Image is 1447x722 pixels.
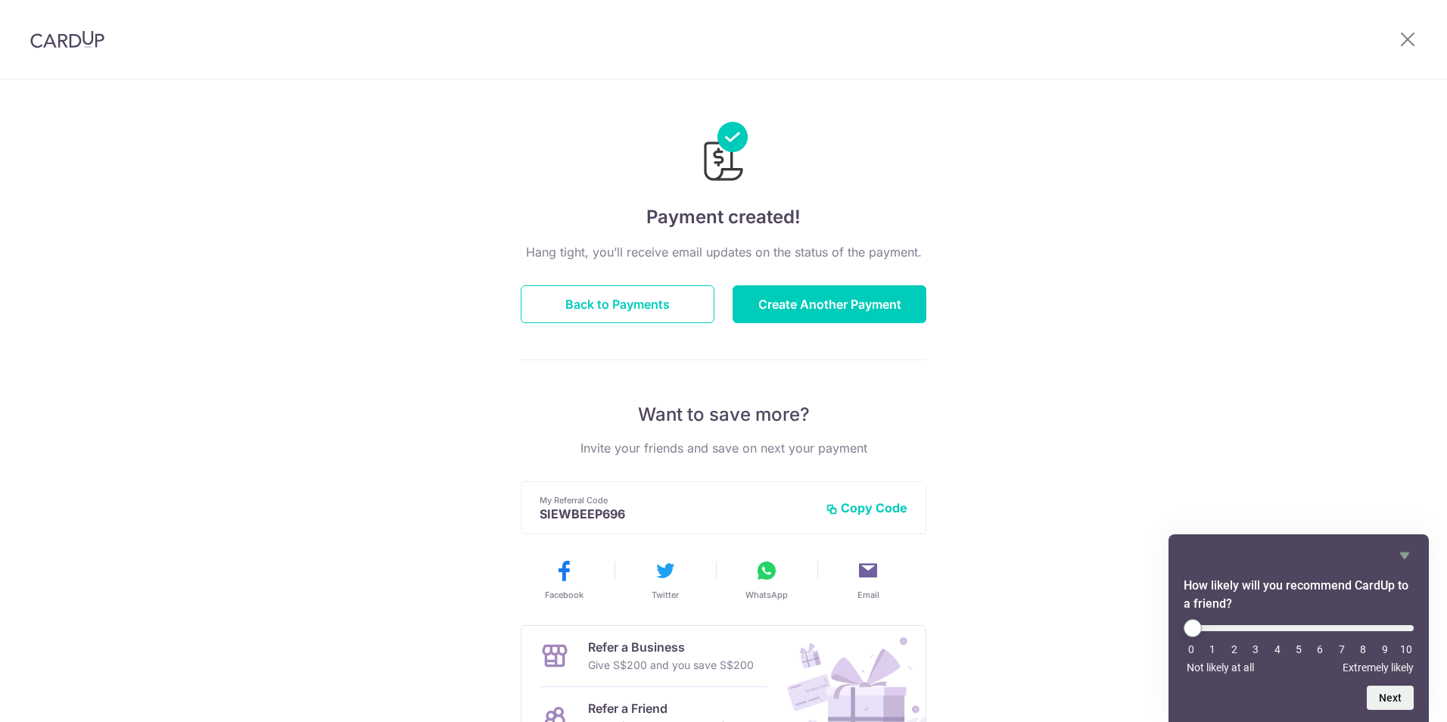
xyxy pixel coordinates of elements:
p: Refer a Business [588,638,754,656]
span: Extremely likely [1343,661,1414,674]
button: Create Another Payment [733,285,926,323]
li: 0 [1184,643,1199,655]
li: 1 [1205,643,1220,655]
li: 9 [1377,643,1393,655]
li: 7 [1334,643,1349,655]
li: 4 [1270,643,1285,655]
div: How likely will you recommend CardUp to a friend? Select an option from 0 to 10, with 0 being Not... [1184,619,1414,674]
p: SIEWBEEP696 [540,506,814,521]
p: Refer a Friend [588,699,740,717]
button: Hide survey [1396,546,1414,565]
h4: Payment created! [521,204,926,231]
img: Payments [699,122,748,185]
span: Twitter [652,589,679,601]
button: Back to Payments [521,285,714,323]
span: Facebook [545,589,583,601]
li: 5 [1291,643,1306,655]
p: Hang tight, you’ll receive email updates on the status of the payment. [521,243,926,261]
li: 8 [1355,643,1371,655]
p: Want to save more? [521,403,926,427]
p: Give S$200 and you save S$200 [588,656,754,674]
p: My Referral Code [540,494,814,506]
span: Not likely at all [1187,661,1254,674]
span: WhatsApp [745,589,788,601]
button: Facebook [519,559,608,601]
button: WhatsApp [722,559,811,601]
button: Email [823,559,913,601]
h2: How likely will you recommend CardUp to a friend? Select an option from 0 to 10, with 0 being Not... [1184,577,1414,613]
li: 2 [1227,643,1242,655]
span: Email [857,589,879,601]
p: Invite your friends and save on next your payment [521,439,926,457]
button: Next question [1367,686,1414,710]
li: 6 [1312,643,1327,655]
div: How likely will you recommend CardUp to a friend? Select an option from 0 to 10, with 0 being Not... [1184,546,1414,710]
li: 10 [1399,643,1414,655]
li: 3 [1248,643,1263,655]
button: Copy Code [826,500,907,515]
img: CardUp [30,30,104,48]
button: Twitter [621,559,710,601]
